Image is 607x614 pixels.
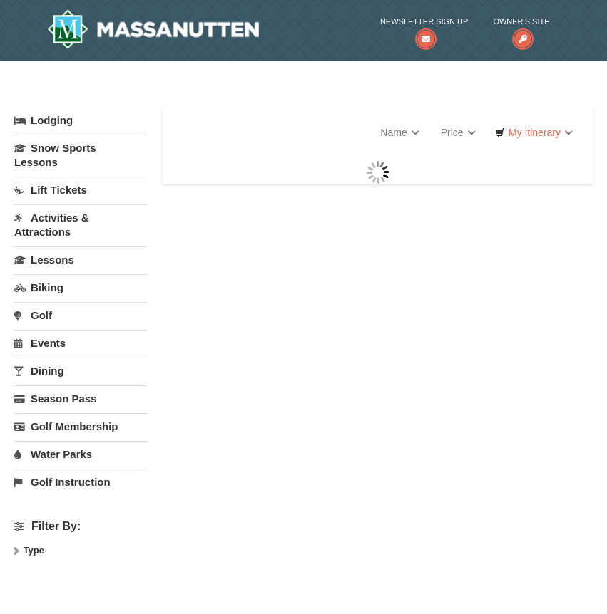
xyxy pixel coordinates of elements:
[47,9,260,49] a: Massanutten Resort
[493,14,549,43] a: Owner's Site
[14,441,147,467] a: Water Parks
[367,161,389,184] img: wait gif
[14,358,147,384] a: Dining
[14,246,147,273] a: Lessons
[14,204,147,245] a: Activities & Attractions
[380,14,468,28] span: Newsletter Sign Up
[14,330,147,356] a: Events
[14,177,147,203] a: Lift Tickets
[14,302,147,328] a: Golf
[14,413,147,439] a: Golf Membership
[486,122,582,143] a: My Itinerary
[14,385,147,412] a: Season Pass
[369,118,429,147] a: Name
[14,108,147,133] a: Lodging
[14,469,147,495] a: Golf Instruction
[14,135,147,175] a: Snow Sports Lessons
[24,545,44,556] strong: Type
[14,274,147,301] a: Biking
[493,14,549,28] span: Owner's Site
[47,9,260,49] img: Massanutten Resort Logo
[430,118,486,147] a: Price
[14,520,147,533] h4: Filter By:
[380,14,468,43] a: Newsletter Sign Up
